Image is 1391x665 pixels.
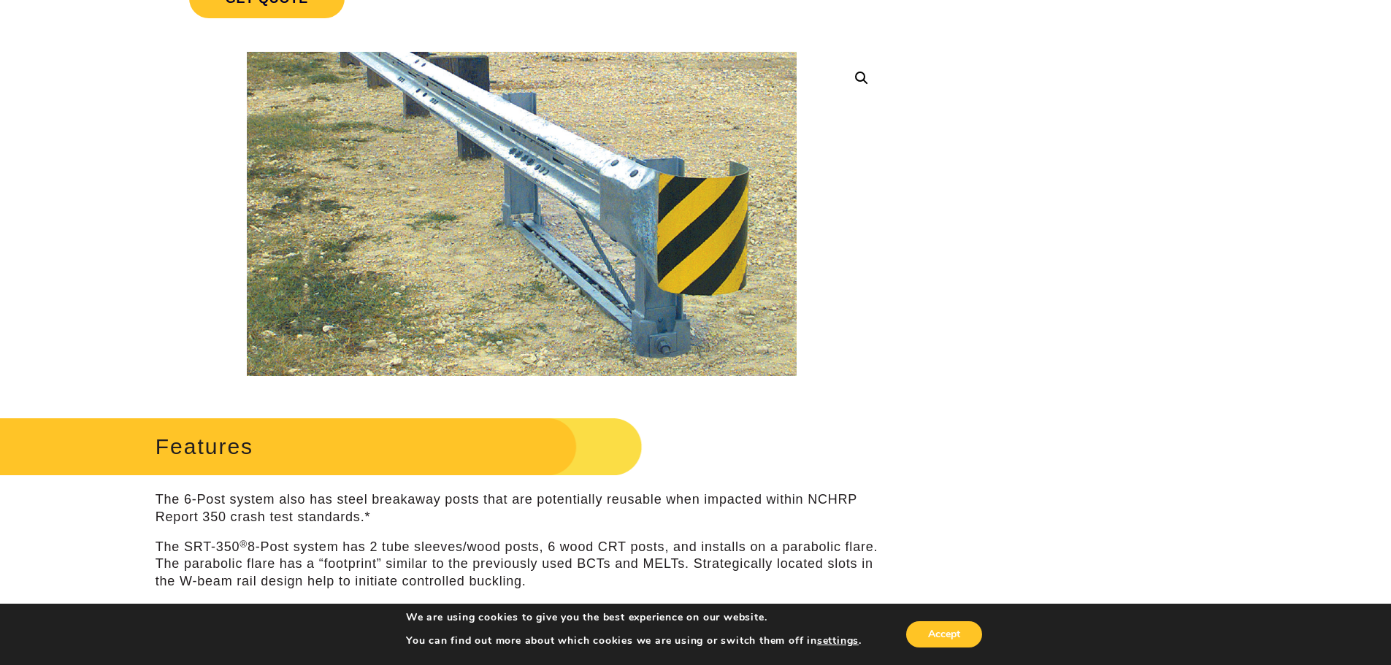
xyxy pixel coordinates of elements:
[156,539,888,590] p: The SRT-350 8-Post system has 2 tube sleeves/wood posts, 6 wood CRT posts, and installs on a para...
[406,611,862,624] p: We are using cookies to give you the best experience on our website.
[817,634,859,647] button: settings
[406,634,862,647] p: You can find out more about which cookies we are using or switch them off in .
[906,621,982,647] button: Accept
[240,539,248,550] sup: ®
[156,491,888,526] p: The 6-Post system also has steel breakaway posts that are potentially reusable when impacted with...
